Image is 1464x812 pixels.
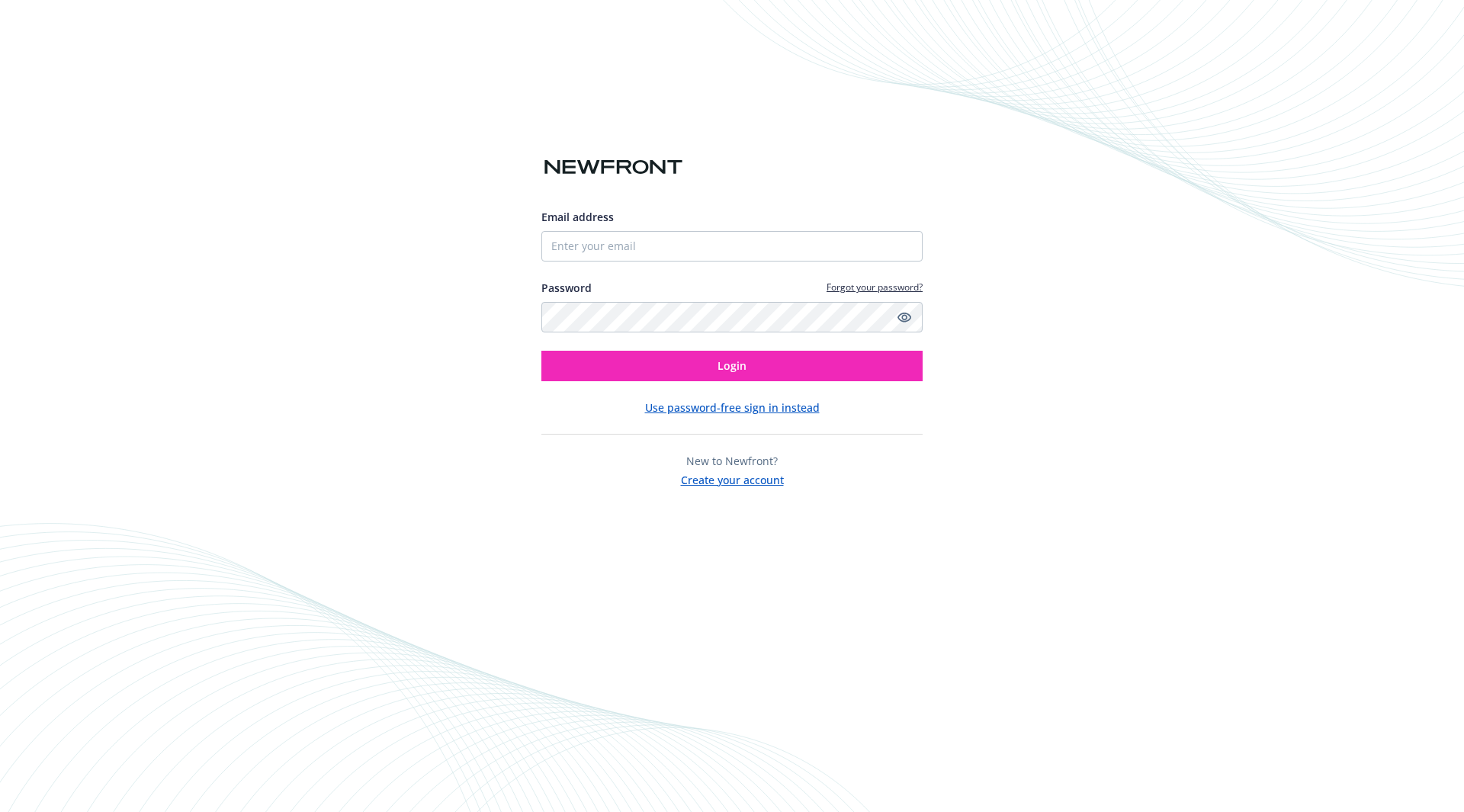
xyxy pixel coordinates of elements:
[645,400,820,416] button: Use password-free sign in instead
[541,231,923,262] input: Enter your email
[718,358,746,373] span: Login
[827,281,923,294] a: Forgot your password?
[541,302,923,332] input: Enter your password
[541,280,592,296] label: Password
[541,351,923,381] button: Login
[681,469,784,488] button: Create your account
[541,210,614,224] span: Email address
[895,308,913,326] a: Show password
[686,454,778,468] span: New to Newfront?
[541,154,685,181] img: Newfront logo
